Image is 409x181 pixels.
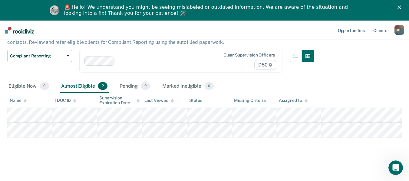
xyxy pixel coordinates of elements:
[394,25,404,35] button: KS
[204,82,214,90] span: 0
[337,21,366,40] a: Opportunities
[141,82,150,90] span: 0
[5,27,34,34] img: Recidiviz
[10,53,64,59] span: Compliant Reporting
[388,160,403,175] iframe: Intercom live chat
[40,82,49,90] span: 0
[64,4,350,16] div: 🚨 Hello! We understand you might be seeing mislabeled or outdated information. We are aware of th...
[234,98,266,103] div: Missing Criteria
[394,25,404,35] div: K S
[7,50,72,62] button: Compliant Reporting
[189,98,202,103] div: Status
[50,5,59,15] img: Profile image for Kim
[10,98,27,103] div: Name
[397,5,404,9] div: Close
[118,80,151,93] div: Pending0
[60,80,109,93] div: Almost Eligible2
[372,21,388,40] a: Clients
[99,95,139,106] div: Supervision Expiration Date
[161,80,215,93] div: Marked Ineligible0
[54,98,76,103] div: TDOC ID
[279,98,307,103] div: Assigned to
[7,80,50,93] div: Eligible Now0
[254,60,276,70] span: D50
[223,53,275,58] div: Clear supervision officers
[7,34,307,45] p: Compliant Reporting is a level of supervision that uses an interactive voice recognition system, ...
[144,98,174,103] div: Last Viewed
[98,82,107,90] span: 2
